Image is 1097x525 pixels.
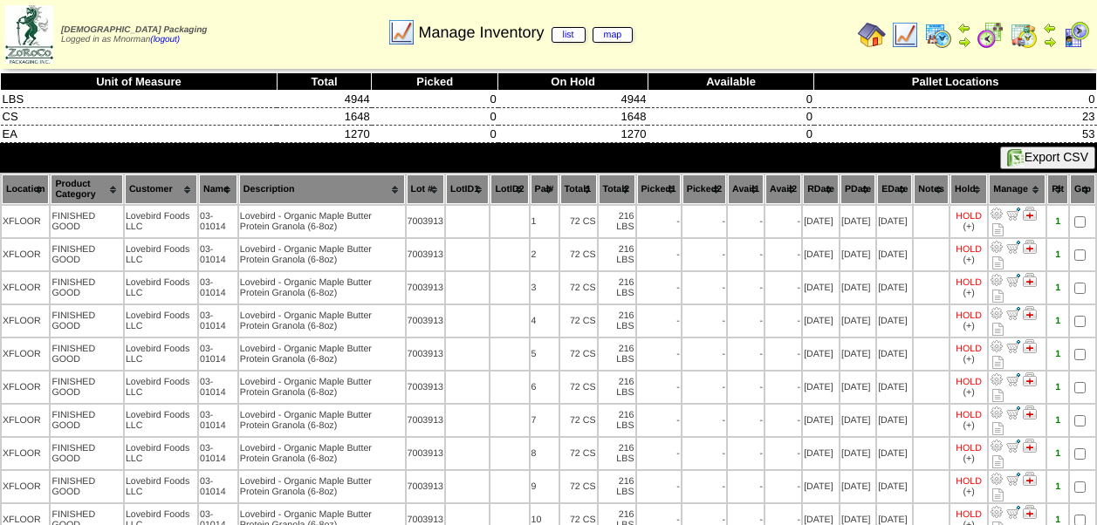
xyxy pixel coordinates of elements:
td: XFLOOR [2,272,49,303]
a: map [593,27,634,43]
div: 1 [1048,316,1067,326]
td: 72 CS [560,272,597,303]
td: [DATE] [803,272,839,303]
img: Manage Hold [1023,372,1037,386]
td: 8 [531,438,559,469]
td: XFLOOR [2,239,49,270]
td: 7003913 [407,372,445,403]
td: 216 LBS [599,338,635,370]
td: FINISHED GOOD [51,405,123,436]
td: - [765,305,801,337]
td: 1270 [498,126,648,143]
div: 1 [1048,283,1067,293]
a: list [552,27,586,43]
td: [DATE] [840,239,875,270]
td: 03-01014 [199,405,237,436]
span: Manage Inventory [418,24,633,42]
div: (+) [963,222,974,232]
td: - [637,206,681,237]
div: (+) [963,387,974,398]
img: Adjust [990,240,1004,254]
th: Avail2 [765,174,801,204]
td: Lovebird - Organic Maple Butter Protein Granola (6-8oz) [239,272,405,303]
div: (+) [963,453,974,464]
td: [DATE] [840,438,875,469]
td: - [637,305,681,337]
img: Manage Hold [1023,472,1037,486]
td: 03-01014 [199,272,237,303]
td: FINISHED GOOD [51,471,123,502]
i: Note [992,290,1004,303]
td: Lovebird Foods LLC [125,239,197,270]
td: [DATE] [803,206,839,237]
img: Manage Hold [1023,339,1037,353]
img: arrowright.gif [1043,35,1057,49]
th: Notes [914,174,949,204]
img: Adjust [990,273,1004,287]
th: Picked [372,73,498,91]
img: Manage Hold [1023,207,1037,221]
img: Move [1006,273,1020,287]
div: HOLD [956,377,982,387]
td: Lovebird - Organic Maple Butter Protein Granola (6-8oz) [239,405,405,436]
td: 1648 [498,108,648,126]
td: XFLOOR [2,372,49,403]
div: (+) [963,487,974,497]
td: 0 [814,91,1097,108]
th: Available [648,73,813,91]
td: [DATE] [877,206,912,237]
td: - [682,305,726,337]
td: 7003913 [407,338,445,370]
img: Adjust [990,339,1004,353]
td: 03-01014 [199,471,237,502]
td: CS [1,108,278,126]
td: 7003913 [407,438,445,469]
div: HOLD [956,211,982,222]
td: 72 CS [560,338,597,370]
td: 7003913 [407,405,445,436]
td: - [728,239,764,270]
img: arrowleft.gif [1043,21,1057,35]
div: HOLD [956,476,982,487]
td: 0 [372,91,498,108]
td: FINISHED GOOD [51,438,123,469]
button: Export CSV [1000,147,1095,169]
td: - [637,272,681,303]
td: Lovebird Foods LLC [125,438,197,469]
td: Lovebird Foods LLC [125,206,197,237]
td: 1270 [277,126,371,143]
td: 03-01014 [199,372,237,403]
td: FINISHED GOOD [51,239,123,270]
i: Note [992,455,1004,468]
td: 7003913 [407,272,445,303]
img: Move [1006,406,1020,419]
img: Manage Hold [1023,240,1037,254]
td: 72 CS [560,471,597,502]
td: Lovebird - Organic Maple Butter Protein Granola (6-8oz) [239,372,405,403]
div: 1 [1048,448,1067,459]
td: 03-01014 [199,305,237,337]
td: 03-01014 [199,239,237,270]
td: 4944 [498,91,648,108]
td: FINISHED GOOD [51,305,123,337]
td: 72 CS [560,305,597,337]
td: XFLOOR [2,405,49,436]
td: 4944 [277,91,371,108]
td: - [728,471,764,502]
img: Move [1006,339,1020,353]
td: 23 [814,108,1097,126]
div: 1 [1048,481,1067,492]
td: - [637,372,681,403]
td: 72 CS [560,206,597,237]
td: - [637,239,681,270]
td: - [637,405,681,436]
i: Note [992,323,1004,336]
td: Lovebird - Organic Maple Butter Protein Granola (6-8oz) [239,206,405,237]
a: (logout) [150,35,180,44]
div: 1 [1048,382,1067,392]
th: Picked2 [682,174,726,204]
img: calendarcustomer.gif [1062,21,1090,49]
td: [DATE] [840,405,875,436]
th: Total2 [599,174,635,204]
i: Note [992,389,1004,402]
